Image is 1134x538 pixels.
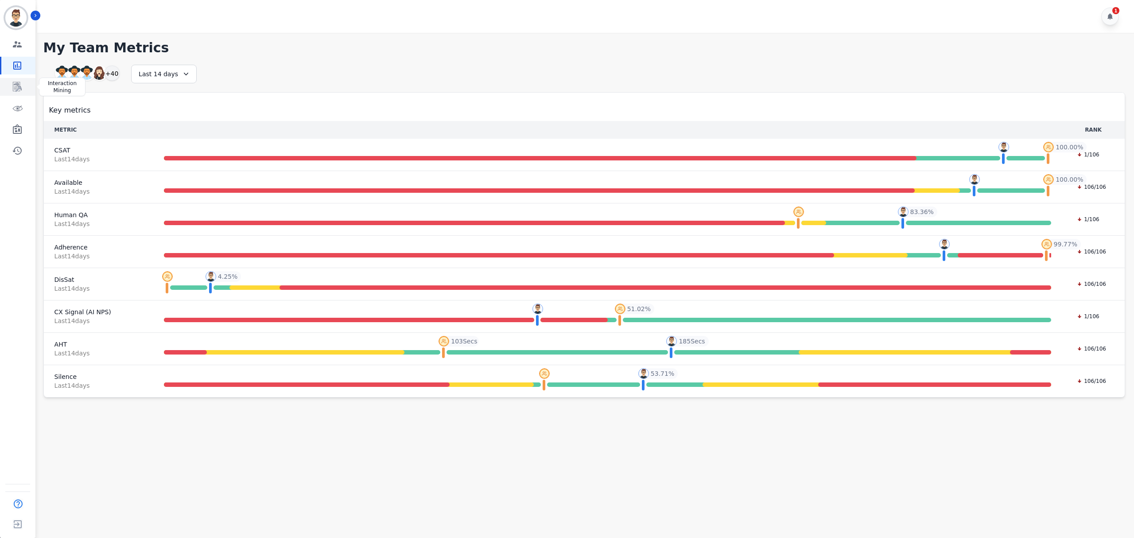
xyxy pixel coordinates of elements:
img: profile-pic [539,368,550,379]
span: Silence [54,372,141,381]
span: Adherence [54,243,141,252]
div: 106/106 [1072,247,1111,256]
span: 83.36 % [910,207,934,216]
th: METRIC [44,121,151,139]
span: 99.77 % [1054,240,1077,249]
img: profile-pic [939,239,950,250]
span: Last 14 day s [54,252,141,261]
span: CSAT [54,146,141,155]
h1: My Team Metrics [43,40,1125,56]
div: 106/106 [1072,183,1111,191]
span: Last 14 day s [54,349,141,358]
img: Bordered avatar [5,7,27,28]
img: profile-pic [666,336,677,347]
img: profile-pic [638,368,649,379]
span: Last 14 day s [54,284,141,293]
img: profile-pic [998,142,1009,152]
img: profile-pic [969,174,980,185]
th: RANK [1062,121,1125,139]
span: 51.02 % [627,304,651,313]
img: profile-pic [1043,142,1054,152]
span: 100.00 % [1056,143,1083,152]
div: 1/106 [1072,150,1104,159]
img: profile-pic [1043,174,1054,185]
img: profile-pic [615,304,625,314]
div: 106/106 [1072,280,1111,288]
div: 106/106 [1072,377,1111,386]
span: Last 14 day s [54,316,141,325]
span: AHT [54,340,141,349]
span: Human QA [54,211,141,219]
img: profile-pic [898,207,909,217]
div: +40 [105,66,120,81]
span: 103 Secs [451,337,477,346]
div: 106/106 [1072,344,1111,353]
span: 100.00 % [1056,175,1083,184]
span: Last 14 day s [54,219,141,228]
span: Last 14 day s [54,187,141,196]
div: 1/106 [1072,215,1104,224]
img: profile-pic [162,271,173,282]
div: 1/106 [1072,312,1104,321]
span: 185 Secs [679,337,705,346]
span: Available [54,178,141,187]
img: profile-pic [439,336,449,347]
span: DisSat [54,275,141,284]
img: profile-pic [532,304,543,314]
span: Key metrics [49,105,91,116]
span: Last 14 day s [54,381,141,390]
span: Last 14 day s [54,155,141,164]
span: 53.71 % [651,369,674,378]
img: profile-pic [206,271,216,282]
span: 4.25 % [218,272,237,281]
div: Last 14 days [131,65,197,83]
span: CX Signal (AI NPS) [54,308,141,316]
img: profile-pic [793,207,804,217]
div: 1 [1112,7,1119,14]
img: profile-pic [1041,239,1052,250]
